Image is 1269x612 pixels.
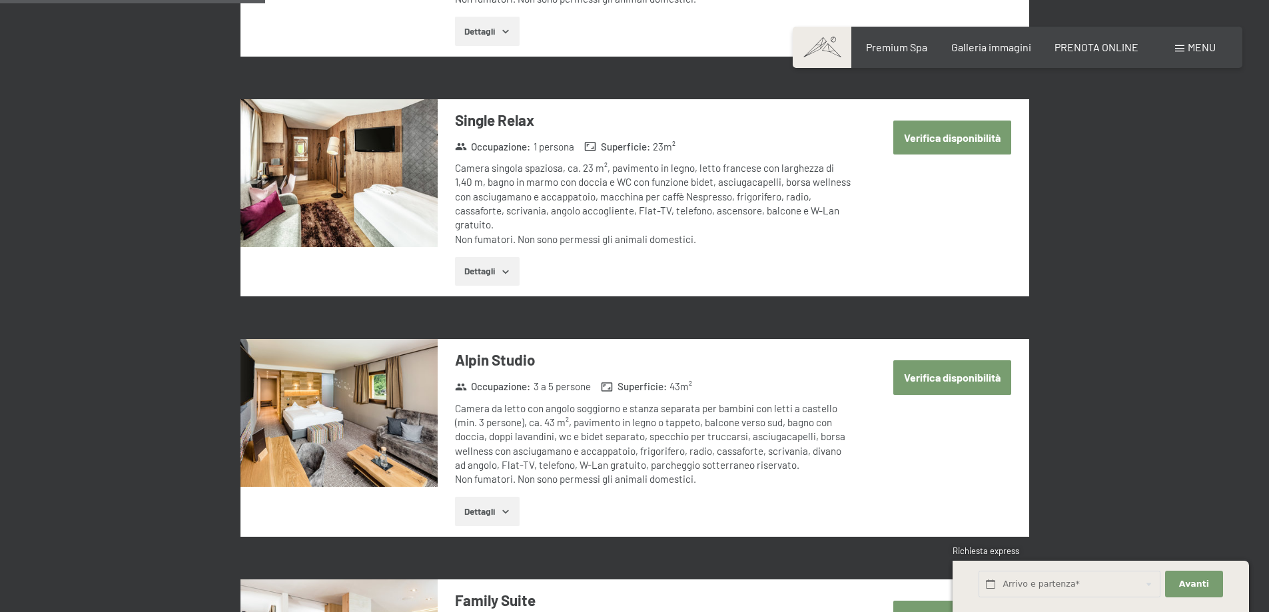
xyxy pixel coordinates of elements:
strong: Occupazione : [455,140,531,154]
strong: Superficie : [601,380,667,394]
button: Dettagli [455,257,520,286]
div: Camera da letto con angolo soggiorno e stanza separata per bambini con letti a castello (min. 3 p... [455,402,851,487]
img: mss_renderimg.php [240,339,438,487]
button: Dettagli [455,17,520,46]
div: Camera singola spaziosa, ca. 23 m², pavimento in legno, letto francese con larghezza di 1,40 m, b... [455,161,851,246]
a: PRENOTA ONLINE [1055,41,1138,53]
span: Menu [1188,41,1216,53]
button: Dettagli [455,497,520,526]
h3: Single Relax [455,110,851,131]
span: 3 a 5 persone [534,380,591,394]
button: Verifica disponibilità [893,360,1011,394]
span: 43 m² [669,380,692,394]
strong: Superficie : [584,140,650,154]
strong: Occupazione : [455,380,531,394]
span: 23 m² [653,140,675,154]
img: mss_renderimg.php [240,99,438,247]
span: 1 persona [534,140,574,154]
h3: Family Suite [455,590,851,611]
h3: Alpin Studio [455,350,851,370]
button: Verifica disponibilità [893,121,1011,154]
span: Avanti [1179,578,1209,590]
a: Premium Spa [866,41,927,53]
button: Avanti [1165,571,1222,598]
a: Galleria immagini [951,41,1031,53]
span: Richiesta express [953,545,1019,556]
